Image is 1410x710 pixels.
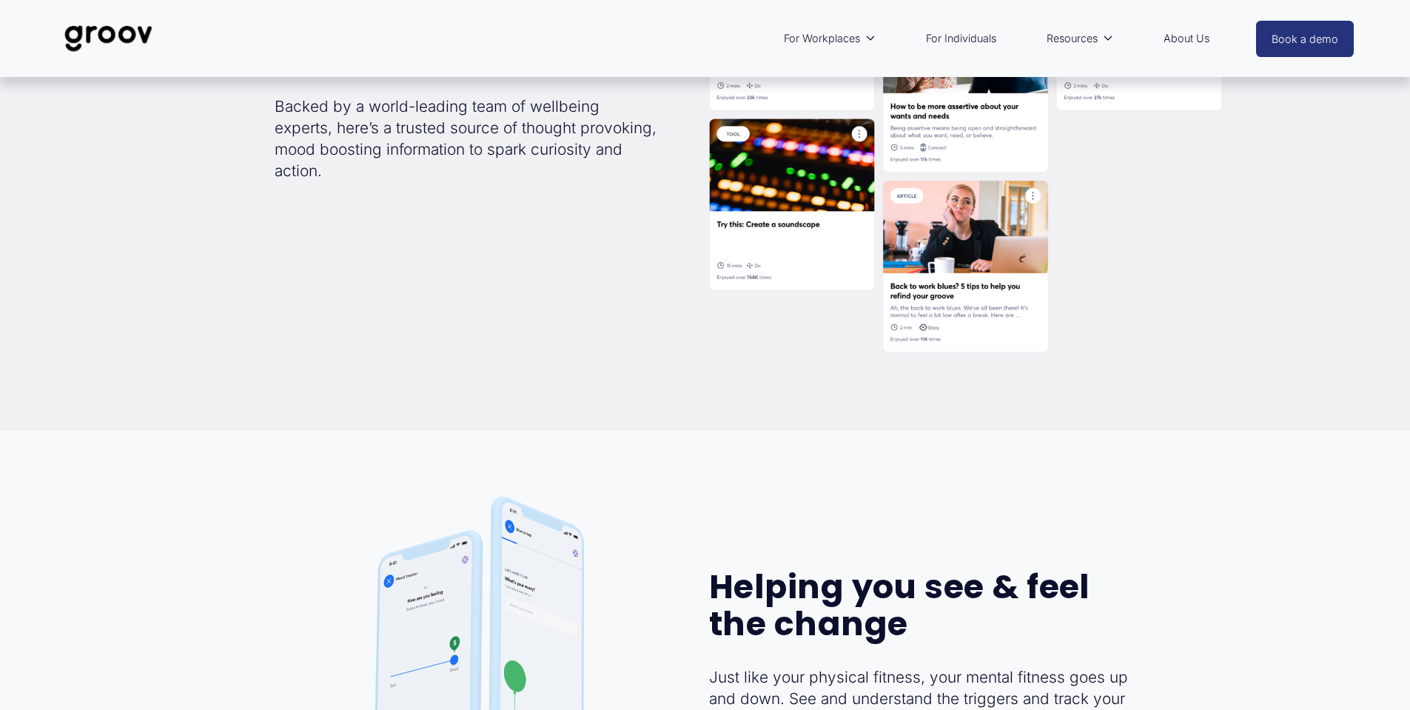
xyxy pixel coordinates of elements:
[1156,21,1217,56] a: About Us
[1039,21,1121,56] a: folder dropdown
[56,14,161,63] img: Groov | Unlock Human Potential at Work and in Life
[709,563,1098,647] strong: Helping you see & feel the change
[1256,21,1354,57] a: Book a demo
[784,29,860,48] span: For Workplaces
[1047,29,1098,48] span: Resources
[776,21,884,56] a: folder dropdown
[275,96,657,182] p: Backed by a world-leading team of wellbeing experts, here’s a trusted source of thought provoking...
[919,21,1004,56] a: For Individuals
